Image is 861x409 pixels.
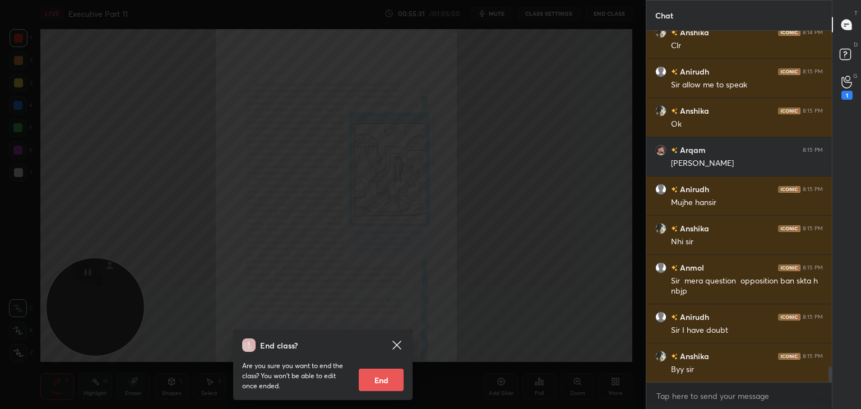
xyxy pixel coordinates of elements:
[803,147,823,154] div: 8:15 PM
[854,9,858,17] p: T
[671,80,823,91] div: Sir allow me to speak
[678,262,704,273] h6: Anmol
[655,223,666,234] img: 705f739bba71449bb2196bcb5ce5af4a.jpg
[803,225,823,232] div: 8:15 PM
[671,314,678,320] img: no-rating-badge.077c3623.svg
[359,369,404,391] button: End
[778,314,800,320] img: iconic-dark.1390631f.png
[671,226,678,232] img: no-rating-badge.077c3623.svg
[671,265,678,271] img: no-rating-badge.077c3623.svg
[778,264,800,271] img: iconic-dark.1390631f.png
[678,183,709,195] h6: Anirudh
[260,340,298,351] h4: End class?
[671,69,678,75] img: no-rating-badge.077c3623.svg
[803,353,823,360] div: 8:15 PM
[655,262,666,273] img: default.png
[671,354,678,360] img: no-rating-badge.077c3623.svg
[678,144,706,156] h6: Arqam
[778,225,800,232] img: iconic-dark.1390631f.png
[671,158,823,169] div: [PERSON_NAME]
[671,40,823,52] div: Clr
[655,66,666,77] img: default.png
[778,353,800,360] img: iconic-dark.1390631f.png
[803,264,823,271] div: 8:15 PM
[803,29,823,36] div: 8:14 PM
[678,66,709,77] h6: Anirudh
[853,72,858,80] p: G
[803,186,823,193] div: 8:15 PM
[678,311,709,323] h6: Anirudh
[678,222,709,234] h6: Anshika
[678,105,709,117] h6: Anshika
[671,325,823,336] div: Sir I have doubt
[778,29,800,36] img: iconic-dark.1390631f.png
[671,108,678,114] img: no-rating-badge.077c3623.svg
[671,364,823,375] div: Byy sir
[655,27,666,38] img: 705f739bba71449bb2196bcb5ce5af4a.jpg
[671,119,823,130] div: Ok
[655,145,666,156] img: 6a63b4b8931d46bf99520102bc08424e.jpg
[803,314,823,320] div: 8:15 PM
[671,187,678,193] img: no-rating-badge.077c3623.svg
[671,30,678,36] img: no-rating-badge.077c3623.svg
[803,108,823,114] div: 8:15 PM
[778,68,800,75] img: iconic-dark.1390631f.png
[671,276,823,297] div: Sir mera question opposition ban skta h nbjp
[678,26,709,38] h6: Anshika
[671,197,823,208] div: Mujhe hansir
[655,105,666,117] img: 705f739bba71449bb2196bcb5ce5af4a.jpg
[646,1,682,30] p: Chat
[655,184,666,195] img: default.png
[655,351,666,362] img: 705f739bba71449bb2196bcb5ce5af4a.jpg
[671,236,823,248] div: Nhi sir
[803,68,823,75] div: 8:15 PM
[678,350,709,362] h6: Anshika
[841,91,853,100] div: 1
[671,147,678,154] img: no-rating-badge.077c3623.svg
[778,186,800,193] img: iconic-dark.1390631f.png
[854,40,858,49] p: D
[655,312,666,323] img: default.png
[646,31,832,383] div: grid
[242,361,350,391] p: Are you sure you want to end the class? You won’t be able to edit once ended.
[778,108,800,114] img: iconic-dark.1390631f.png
